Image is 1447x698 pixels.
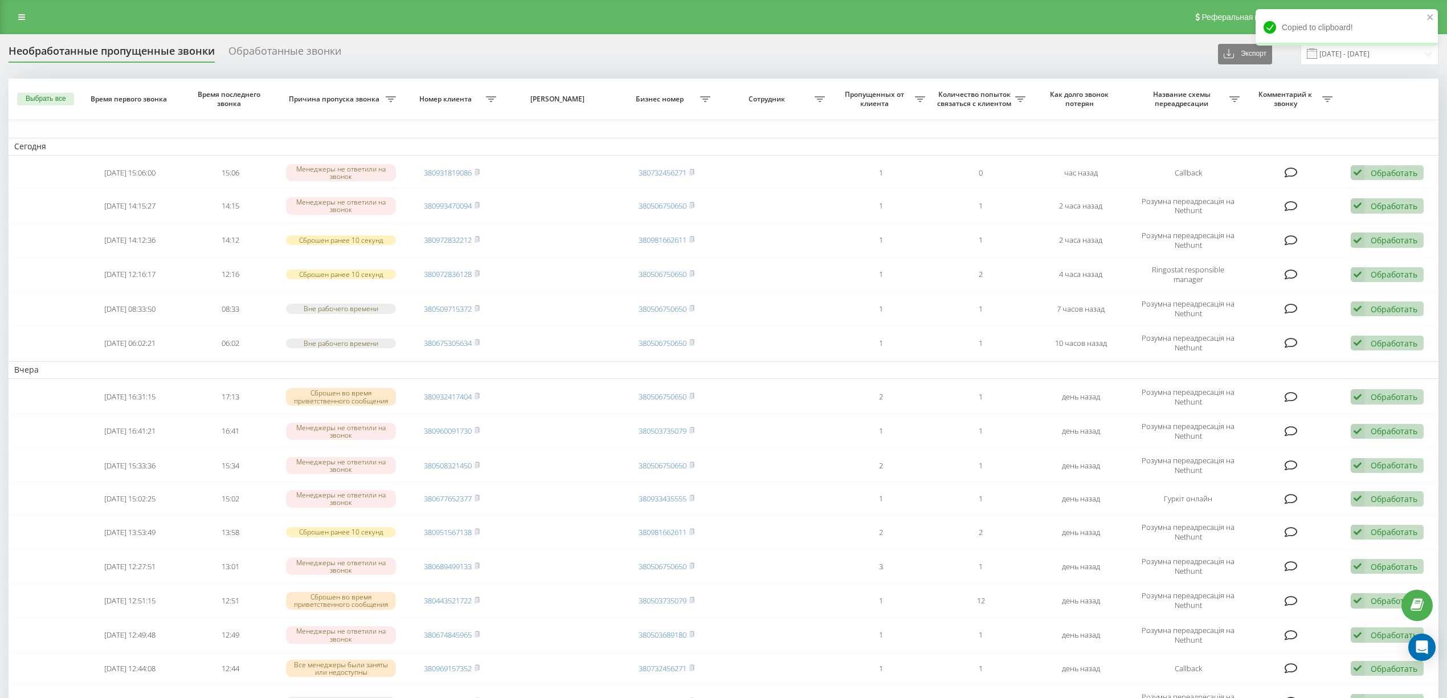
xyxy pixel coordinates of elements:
[80,450,181,481] td: [DATE] 15:33:36
[1131,450,1245,481] td: Розумна переадресація на Nethunt
[90,95,170,104] span: Время первого звонка
[831,327,931,359] td: 1
[1371,269,1417,280] div: Обработать
[80,516,181,548] td: [DATE] 13:53:49
[1031,550,1131,582] td: день назад
[1371,391,1417,402] div: Обработать
[424,630,472,640] a: 380674845965
[1371,526,1417,537] div: Обработать
[424,269,472,279] a: 380972836128
[722,95,815,104] span: Сотрудник
[831,224,931,256] td: 1
[931,654,1031,684] td: 1
[1131,654,1245,684] td: Callback
[1031,450,1131,481] td: день назад
[836,90,915,108] span: Пропущенных от клиента
[1031,327,1131,359] td: 10 часов назад
[1201,13,1295,22] span: Реферальная программа
[639,269,686,279] a: 380506750650
[407,95,486,104] span: Номер клиента
[180,450,280,481] td: 15:34
[1371,595,1417,606] div: Обработать
[831,585,931,617] td: 1
[831,516,931,548] td: 2
[180,381,280,413] td: 17:13
[424,304,472,314] a: 380509715372
[831,158,931,188] td: 1
[1371,338,1417,349] div: Обработать
[1031,415,1131,447] td: день назад
[1031,484,1131,514] td: день назад
[424,595,472,606] a: 380443521722
[931,585,1031,617] td: 12
[286,197,396,214] div: Менеджеры не ответили на звонок
[639,201,686,211] a: 380506750650
[831,484,931,514] td: 1
[1131,585,1245,617] td: Розумна переадресація на Nethunt
[286,388,396,405] div: Сброшен во время приветственного сообщения
[286,660,396,677] div: Все менеджеры были заняты или недоступны
[831,654,931,684] td: 1
[1031,158,1131,188] td: час назад
[80,415,181,447] td: [DATE] 16:41:21
[1371,460,1417,471] div: Обработать
[931,619,1031,651] td: 1
[180,293,280,325] td: 08:33
[1131,224,1245,256] td: Розумна переадресація на Nethunt
[1031,654,1131,684] td: день назад
[80,190,181,222] td: [DATE] 14:15:27
[831,259,931,291] td: 1
[1131,158,1245,188] td: Callback
[9,45,215,63] div: Необработанные пропущенные звонки
[9,361,1438,378] td: Вчера
[424,168,472,178] a: 380931819086
[639,304,686,314] a: 380506750650
[639,460,686,471] a: 380506750650
[424,561,472,572] a: 380689499133
[286,626,396,643] div: Менеджеры не ответили на звонок
[831,619,931,651] td: 1
[286,164,396,181] div: Менеджеры не ответили на звонок
[1131,327,1245,359] td: Розумна переадресація на Nethunt
[180,516,280,548] td: 13:58
[80,293,181,325] td: [DATE] 08:33:50
[1031,224,1131,256] td: 2 часа назад
[1031,190,1131,222] td: 2 часа назад
[831,293,931,325] td: 1
[286,558,396,575] div: Менеджеры не ответили на звонок
[228,45,341,63] div: Обработанные звонки
[639,426,686,436] a: 380503735079
[180,484,280,514] td: 15:02
[639,391,686,402] a: 380506750650
[639,493,686,504] a: 380933435555
[639,168,686,178] a: 380732456271
[931,450,1031,481] td: 1
[1371,168,1417,178] div: Обработать
[286,95,385,104] span: Причина пропуска звонка
[424,426,472,436] a: 380960091730
[831,550,931,582] td: 3
[831,450,931,481] td: 2
[286,270,396,279] div: Сброшен ранее 10 секунд
[1426,13,1434,23] button: close
[424,527,472,537] a: 380951567138
[1031,619,1131,651] td: день назад
[1131,381,1245,413] td: Розумна переадресація на Nethunt
[931,224,1031,256] td: 1
[286,304,396,313] div: Вне рабочего времени
[180,585,280,617] td: 12:51
[931,158,1031,188] td: 0
[180,190,280,222] td: 14:15
[1137,90,1229,108] span: Название схемы переадресации
[1371,630,1417,640] div: Обработать
[80,158,181,188] td: [DATE] 15:06:00
[931,259,1031,291] td: 2
[931,516,1031,548] td: 2
[424,663,472,673] a: 380969157352
[639,595,686,606] a: 380503735079
[1371,426,1417,436] div: Обработать
[286,490,396,507] div: Менеджеры не ответили на звонок
[424,235,472,245] a: 380972832212
[513,95,606,104] span: [PERSON_NAME]
[180,327,280,359] td: 06:02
